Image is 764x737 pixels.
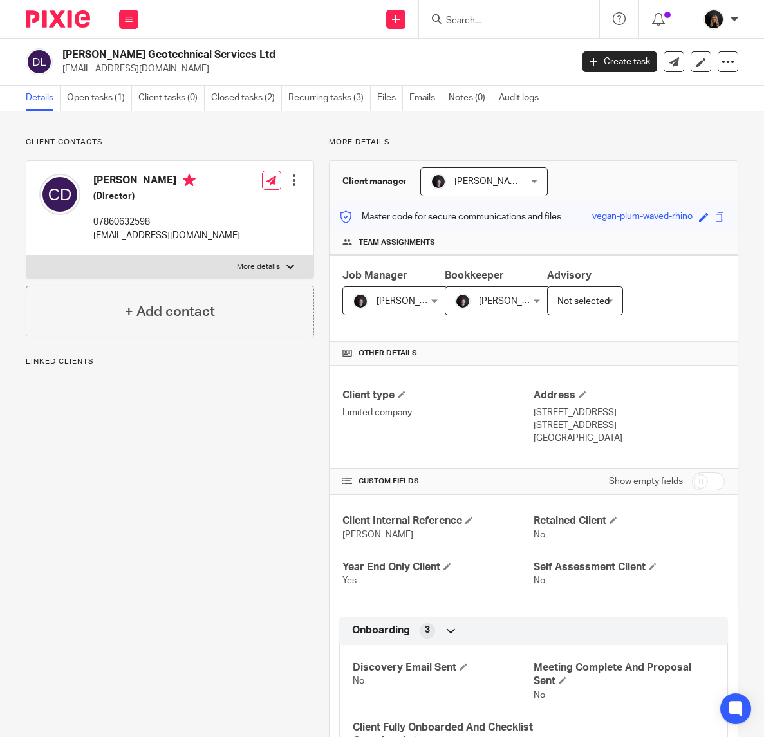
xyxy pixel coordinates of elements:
[409,86,442,111] a: Emails
[125,302,215,322] h4: + Add contact
[499,86,545,111] a: Audit logs
[534,661,714,689] h4: Meeting Complete And Proposal Sent
[93,174,240,190] h4: [PERSON_NAME]
[352,624,410,637] span: Onboarding
[353,294,368,309] img: 455A2509.jpg
[26,357,314,367] p: Linked clients
[342,530,413,539] span: [PERSON_NAME]
[534,530,545,539] span: No
[26,10,90,28] img: Pixie
[534,389,725,402] h4: Address
[26,137,314,147] p: Client contacts
[534,419,725,432] p: [STREET_ADDRESS]
[359,348,417,359] span: Other details
[93,216,240,229] p: 07860632598
[342,561,534,574] h4: Year End Only Client
[449,86,492,111] a: Notes (0)
[534,691,545,700] span: No
[26,86,61,111] a: Details
[342,270,407,281] span: Job Manager
[342,389,534,402] h4: Client type
[342,476,534,487] h4: CUSTOM FIELDS
[342,175,407,188] h3: Client manager
[445,270,504,281] span: Bookkeeper
[582,51,657,72] a: Create task
[454,177,525,186] span: [PERSON_NAME]
[445,15,561,27] input: Search
[377,86,403,111] a: Files
[288,86,371,111] a: Recurring tasks (3)
[534,561,725,574] h4: Self Assessment Client
[93,229,240,242] p: [EMAIL_ADDRESS][DOMAIN_NAME]
[547,270,592,281] span: Advisory
[342,406,534,419] p: Limited company
[557,297,610,306] span: Not selected
[342,514,534,528] h4: Client Internal Reference
[534,432,725,445] p: [GEOGRAPHIC_DATA]
[353,661,534,675] h4: Discovery Email Sent
[183,174,196,187] i: Primary
[211,86,282,111] a: Closed tasks (2)
[62,48,463,62] h2: [PERSON_NAME] Geotechnical Services Ltd
[534,576,545,585] span: No
[592,210,693,225] div: vegan-plum-waved-rhino
[62,62,563,75] p: [EMAIL_ADDRESS][DOMAIN_NAME]
[609,475,683,488] label: Show empty fields
[431,174,446,189] img: 455A2509.jpg
[534,406,725,419] p: [STREET_ADDRESS]
[359,238,435,248] span: Team assignments
[67,86,132,111] a: Open tasks (1)
[353,676,364,686] span: No
[329,137,738,147] p: More details
[479,297,550,306] span: [PERSON_NAME]
[26,48,53,75] img: svg%3E
[534,514,725,528] h4: Retained Client
[455,294,471,309] img: 455A2509.jpg
[342,576,357,585] span: Yes
[237,262,280,272] p: More details
[138,86,205,111] a: Client tasks (0)
[377,297,447,306] span: [PERSON_NAME]
[425,624,430,637] span: 3
[39,174,80,215] img: svg%3E
[93,190,240,203] h5: (Director)
[703,9,724,30] img: 455A9867.jpg
[339,210,561,223] p: Master code for secure communications and files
